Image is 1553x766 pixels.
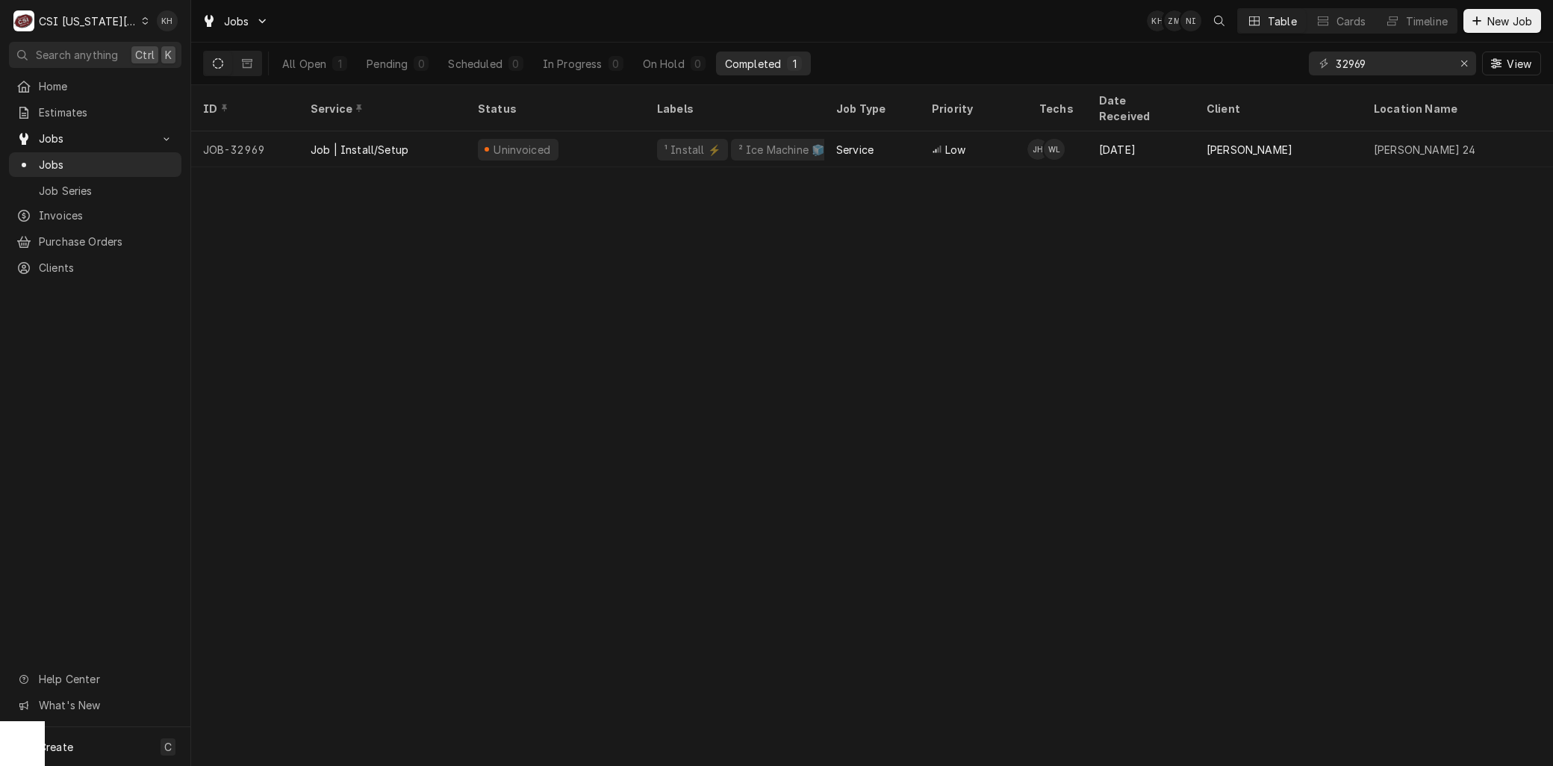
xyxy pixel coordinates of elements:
[164,739,172,755] span: C
[932,101,1012,116] div: Priority
[511,56,520,72] div: 0
[737,142,826,158] div: ² Ice Machine 🧊
[1336,52,1448,75] input: Keyword search
[1087,131,1195,167] div: [DATE]
[39,131,152,146] span: Jobs
[9,42,181,68] button: Search anythingCtrlK
[543,56,603,72] div: In Progress
[611,56,620,72] div: 0
[39,105,174,120] span: Estimates
[157,10,178,31] div: Kyley Hunnicutt's Avatar
[1482,52,1541,75] button: View
[417,56,426,72] div: 0
[1207,142,1292,158] div: [PERSON_NAME]
[9,100,181,125] a: Estimates
[9,74,181,99] a: Home
[1484,13,1535,29] span: New Job
[39,671,172,687] span: Help Center
[663,142,722,158] div: ¹ Install ⚡️
[191,131,299,167] div: JOB-32969
[39,208,174,223] span: Invoices
[13,10,34,31] div: C
[157,10,178,31] div: KH
[1268,13,1297,29] div: Table
[1374,142,1476,158] div: [PERSON_NAME] 24
[9,152,181,177] a: Jobs
[1044,139,1065,160] div: WL
[311,101,451,116] div: Service
[643,56,685,72] div: On Hold
[39,78,174,94] span: Home
[39,234,174,249] span: Purchase Orders
[39,260,174,275] span: Clients
[311,142,408,158] div: Job | Install/Setup
[945,142,965,158] span: Low
[492,142,553,158] div: Uninvoiced
[9,255,181,280] a: Clients
[39,697,172,713] span: What's New
[448,56,502,72] div: Scheduled
[1164,10,1185,31] div: Zach Masters's Avatar
[836,142,874,158] div: Service
[725,56,781,72] div: Completed
[9,203,181,228] a: Invoices
[1099,93,1180,124] div: Date Received
[196,9,275,34] a: Go to Jobs
[657,101,812,116] div: Labels
[1180,10,1201,31] div: NI
[1452,52,1476,75] button: Erase input
[39,13,137,29] div: CSI [US_STATE][GEOGRAPHIC_DATA]
[165,47,172,63] span: K
[478,101,630,116] div: Status
[203,101,284,116] div: ID
[9,126,181,151] a: Go to Jobs
[1027,139,1048,160] div: Jesse Hughes's Avatar
[836,101,908,116] div: Job Type
[36,47,118,63] span: Search anything
[1044,139,1065,160] div: Will Larsen's Avatar
[1406,13,1448,29] div: Timeline
[790,56,799,72] div: 1
[1180,10,1201,31] div: Nate Ingram's Avatar
[39,157,174,172] span: Jobs
[1336,13,1366,29] div: Cards
[9,693,181,717] a: Go to What's New
[9,229,181,254] a: Purchase Orders
[1147,10,1168,31] div: Kyley Hunnicutt's Avatar
[367,56,408,72] div: Pending
[335,56,344,72] div: 1
[39,183,174,199] span: Job Series
[282,56,326,72] div: All Open
[39,741,73,753] span: Create
[1164,10,1185,31] div: ZM
[224,13,249,29] span: Jobs
[1027,139,1048,160] div: JH
[1463,9,1541,33] button: New Job
[13,10,34,31] div: CSI Kansas City's Avatar
[1207,9,1231,33] button: Open search
[9,667,181,691] a: Go to Help Center
[1147,10,1168,31] div: KH
[9,178,181,203] a: Job Series
[1207,101,1347,116] div: Client
[694,56,703,72] div: 0
[135,47,155,63] span: Ctrl
[1039,101,1075,116] div: Techs
[1504,56,1534,72] span: View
